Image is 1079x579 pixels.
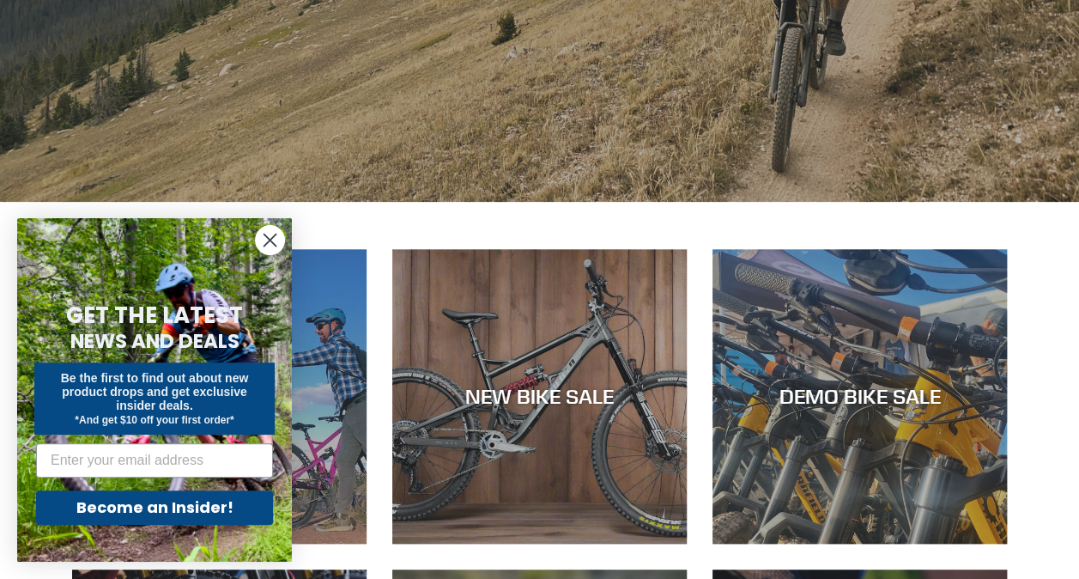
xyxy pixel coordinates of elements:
[36,491,273,525] button: Become an Insider!
[61,371,249,412] span: Be the first to find out about new product drops and get exclusive insider deals.
[66,300,243,331] span: GET THE LATEST
[36,443,273,478] input: Enter your email address
[75,414,233,426] span: *And get $10 off your first order*
[712,384,1007,409] div: DEMO BIKE SALE
[70,327,239,355] span: NEWS AND DEALS
[392,249,687,544] a: NEW BIKE SALE
[392,384,687,409] div: NEW BIKE SALE
[712,249,1007,544] a: DEMO BIKE SALE
[255,225,285,255] button: Close dialog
